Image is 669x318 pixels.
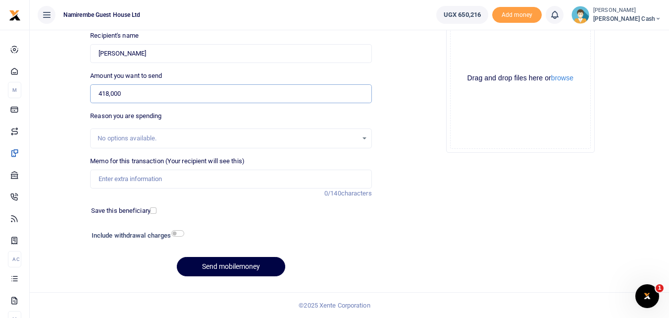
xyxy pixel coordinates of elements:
a: logo-small logo-large logo-large [9,11,21,18]
span: UGX 650,216 [444,10,481,20]
a: Add money [492,10,542,18]
input: Enter extra information [90,170,371,189]
li: M [8,82,21,98]
li: Ac [8,251,21,267]
span: 0/140 [324,190,341,197]
a: profile-user [PERSON_NAME] [PERSON_NAME] Cash [571,6,661,24]
div: Drag and drop files here or [451,73,590,83]
li: Toup your wallet [492,7,542,23]
span: [PERSON_NAME] Cash [593,14,661,23]
a: UGX 650,216 [436,6,488,24]
li: Wallet ballance [432,6,492,24]
label: Amount you want to send [90,71,162,81]
input: MTN & Airtel numbers are validated [90,44,371,63]
img: logo-small [9,9,21,21]
label: Save this beneficiary [91,206,151,216]
button: Send mobilemoney [177,257,285,276]
iframe: Intercom live chat [635,284,659,308]
label: Reason you are spending [90,111,161,121]
small: [PERSON_NAME] [593,6,661,15]
span: 1 [656,284,664,292]
span: Namirembe Guest House Ltd [59,10,145,19]
div: No options available. [98,133,357,143]
label: Recipient's name [90,31,139,41]
h6: Include withdrawal charges [92,232,180,240]
input: UGX [90,84,371,103]
img: profile-user [571,6,589,24]
button: browse [551,74,573,81]
span: characters [341,190,372,197]
label: Memo for this transaction (Your recipient will see this) [90,156,245,166]
span: Add money [492,7,542,23]
div: File Uploader [446,4,595,153]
